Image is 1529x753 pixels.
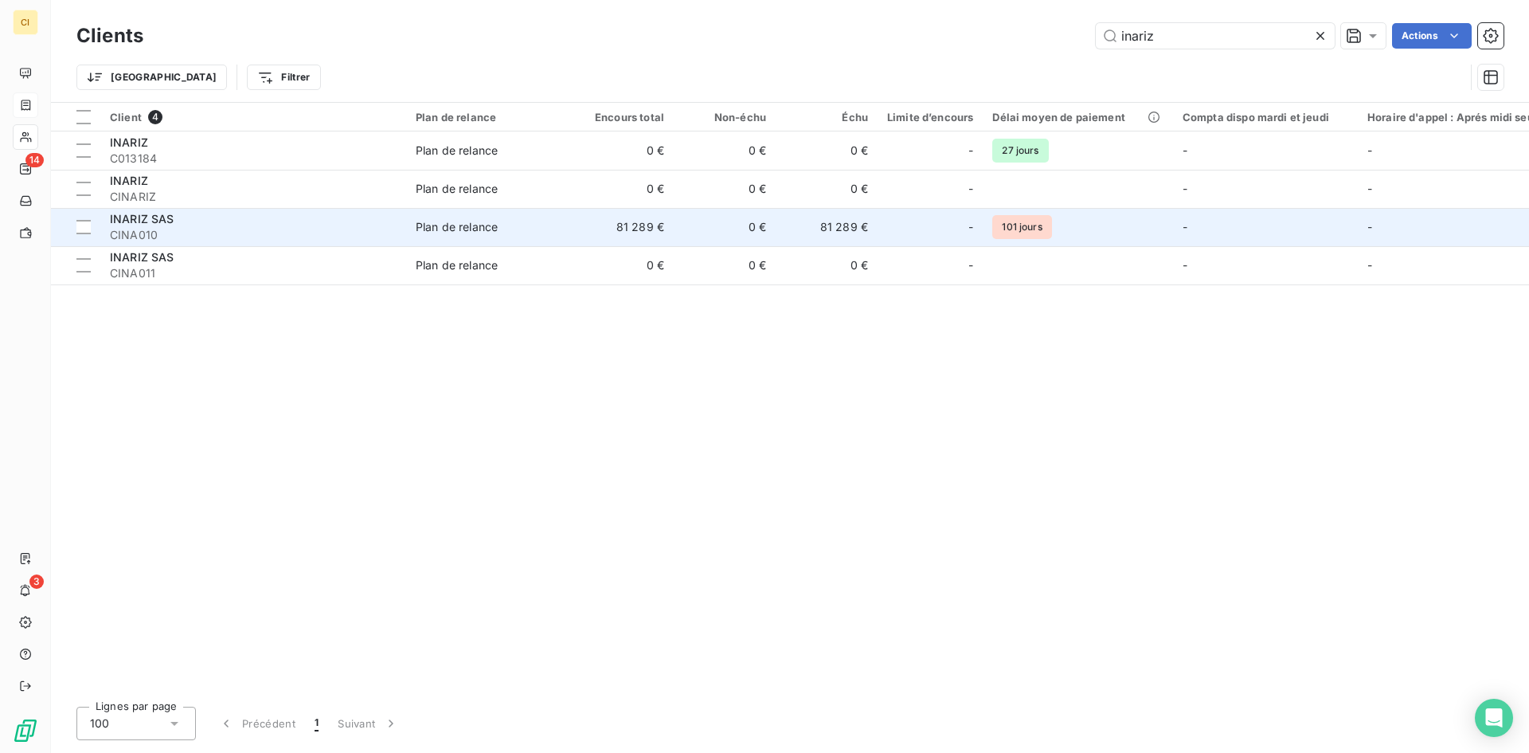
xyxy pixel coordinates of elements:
span: C013184 [110,151,397,167]
span: 3 [29,575,44,589]
td: 0 € [776,170,878,208]
span: - [968,181,973,197]
span: 14 [25,153,44,167]
td: 0 € [776,131,878,170]
button: [GEOGRAPHIC_DATA] [76,65,227,90]
div: Plan de relance [416,181,498,197]
div: Non-échu [683,111,766,124]
span: - [1367,220,1372,233]
td: 0 € [674,246,776,284]
div: Limite d’encours [887,111,973,124]
td: 0 € [674,208,776,246]
span: - [1183,182,1187,195]
button: Filtrer [247,65,320,90]
span: 27 jours [992,139,1048,163]
td: 81 289 € [572,208,674,246]
span: 101 jours [992,215,1051,239]
span: - [1183,143,1187,157]
span: - [968,257,973,273]
span: 100 [90,716,109,731]
span: Client [110,111,142,124]
td: 0 € [674,131,776,170]
div: Open Intercom Messenger [1475,699,1513,737]
span: CINARIZ [110,189,397,205]
td: 0 € [572,131,674,170]
span: INARIZ [110,135,148,149]
button: Précédent [209,707,305,740]
div: Délai moyen de paiement [992,111,1163,124]
div: Plan de relance [416,111,562,124]
td: 81 289 € [776,208,878,246]
button: Actions [1392,23,1472,49]
input: Rechercher [1096,23,1335,49]
div: Plan de relance [416,219,498,235]
div: Plan de relance [416,143,498,159]
span: - [968,143,973,159]
td: 0 € [572,170,674,208]
span: - [1367,182,1372,195]
span: 4 [148,110,162,124]
span: 1 [315,716,319,731]
span: - [1183,258,1187,272]
div: Plan de relance [416,257,498,273]
span: CINA011 [110,265,397,281]
td: 0 € [572,246,674,284]
div: Échu [785,111,868,124]
span: - [1183,220,1187,233]
div: Compta dispo mardi et jeudi [1183,111,1348,124]
span: - [968,219,973,235]
span: INARIZ SAS [110,212,174,226]
img: Logo LeanPay [13,718,38,743]
div: Encours total [581,111,664,124]
button: 1 [305,707,328,740]
span: CINA010 [110,227,397,243]
div: CI [13,10,38,35]
h3: Clients [76,22,143,50]
span: - [1367,258,1372,272]
td: 0 € [776,246,878,284]
td: 0 € [674,170,776,208]
span: INARIZ [110,174,148,187]
span: INARIZ SAS [110,250,174,264]
span: - [1367,143,1372,157]
button: Suivant [328,707,409,740]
